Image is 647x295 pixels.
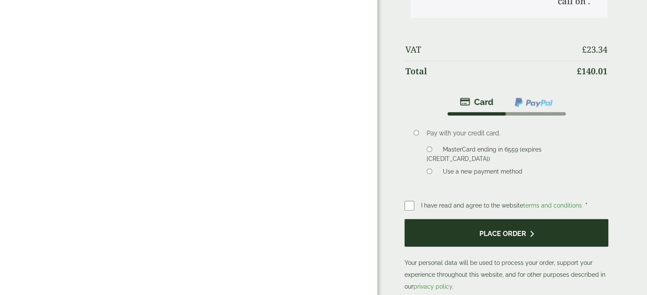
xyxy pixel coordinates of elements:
[405,219,608,292] p: Your personal data will be used to process your order, support your experience throughout this we...
[577,65,581,77] span: £
[405,61,568,81] th: Total
[577,65,607,77] bdi: 140.01
[514,97,553,108] img: ppcp-gateway.png
[427,129,595,138] p: Pay with your credit card.
[413,283,452,290] a: privacy policy
[405,39,568,60] th: VAT
[585,202,587,209] abbr: required
[582,44,607,55] bdi: 23.34
[460,97,493,107] img: stripe.png
[421,202,584,209] span: I have read and agree to the website
[427,146,542,165] label: MasterCard ending in 6559 (expires [CREDIT_CARD_DATA])
[523,202,582,209] a: terms and conditions
[439,168,526,177] label: Use a new payment method
[582,44,587,55] span: £
[405,219,608,247] button: Place order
